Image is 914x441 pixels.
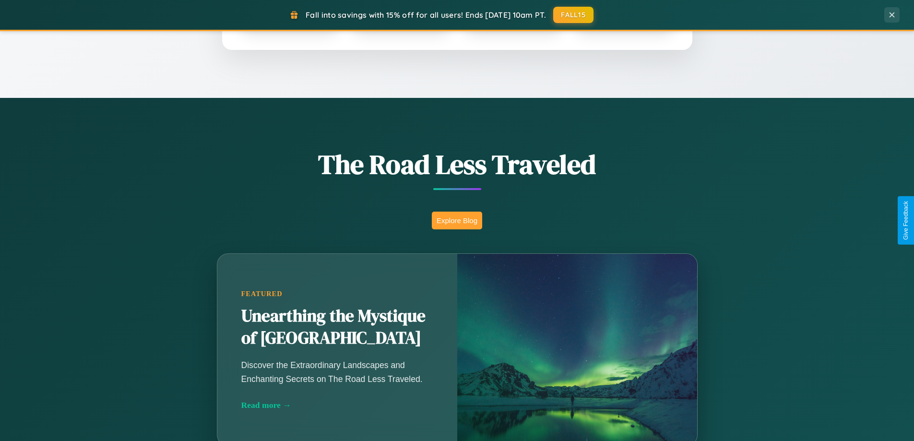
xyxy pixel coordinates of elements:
h2: Unearthing the Mystique of [GEOGRAPHIC_DATA] [241,305,433,349]
span: Fall into savings with 15% off for all users! Ends [DATE] 10am PT. [306,10,546,20]
p: Discover the Extraordinary Landscapes and Enchanting Secrets on The Road Less Traveled. [241,358,433,385]
button: FALL15 [553,7,594,23]
div: Give Feedback [902,201,909,240]
div: Featured [241,290,433,298]
h1: The Road Less Traveled [169,146,745,183]
div: Read more → [241,400,433,410]
button: Explore Blog [432,212,482,229]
